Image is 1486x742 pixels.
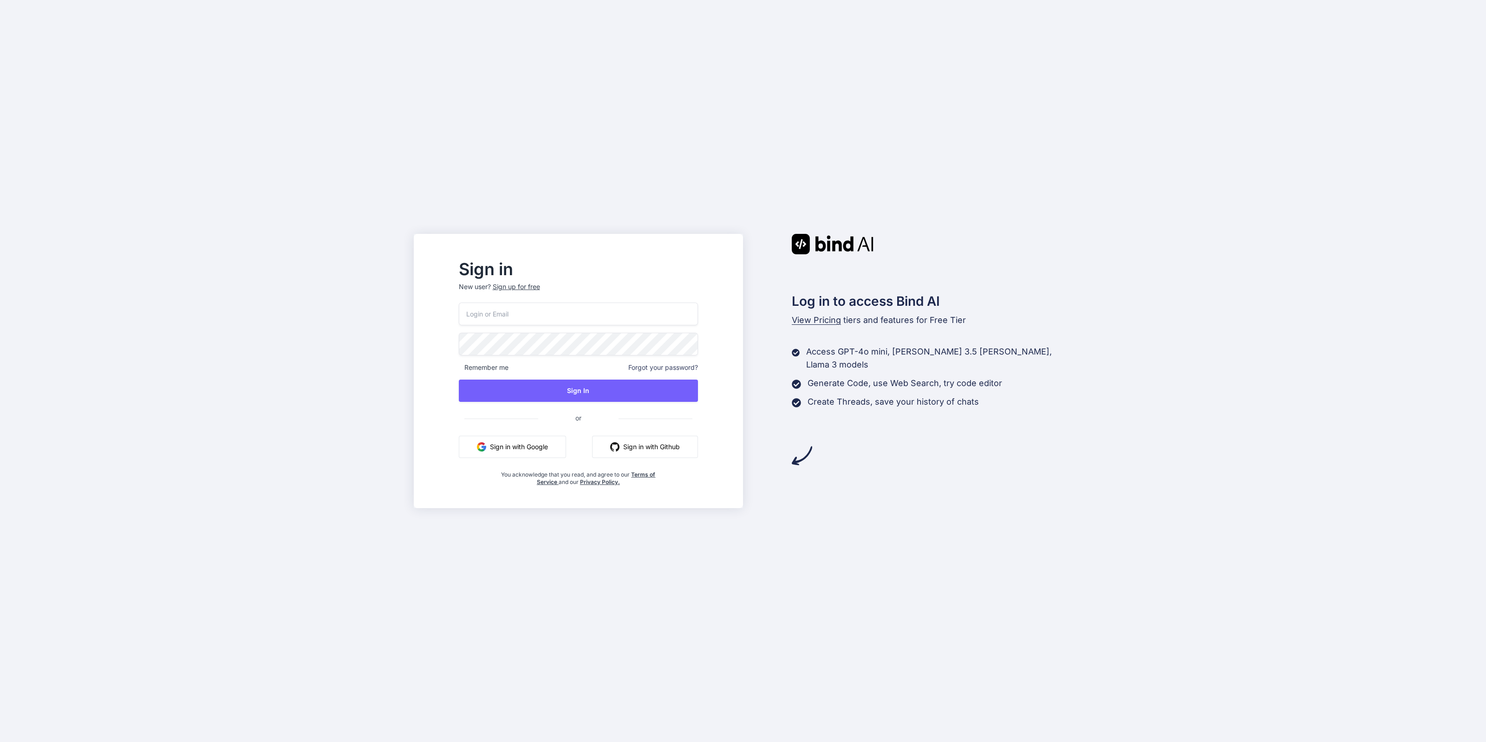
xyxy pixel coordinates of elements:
[499,465,658,486] div: You acknowledge that you read, and agree to our and our
[493,282,540,291] div: Sign up for free
[628,363,698,372] span: Forgot your password?
[459,262,698,277] h2: Sign in
[610,442,619,452] img: github
[459,436,566,458] button: Sign in with Google
[477,442,486,452] img: google
[792,234,873,254] img: Bind AI logo
[537,471,656,485] a: Terms of Service
[459,380,698,402] button: Sign In
[808,377,1002,390] p: Generate Code, use Web Search, try code editor
[538,406,619,429] span: or
[792,314,1072,327] p: tiers and features for Free Tier
[459,303,698,325] input: Login or Email
[808,395,979,408] p: Create Threads, save your history of chats
[459,363,508,372] span: Remember me
[792,445,812,466] img: arrow
[792,291,1072,311] h2: Log in to access Bind AI
[806,345,1072,371] p: Access GPT-4o mini, [PERSON_NAME] 3.5 [PERSON_NAME], Llama 3 models
[580,478,620,485] a: Privacy Policy.
[592,436,698,458] button: Sign in with Github
[459,282,698,303] p: New user?
[792,315,841,325] span: View Pricing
